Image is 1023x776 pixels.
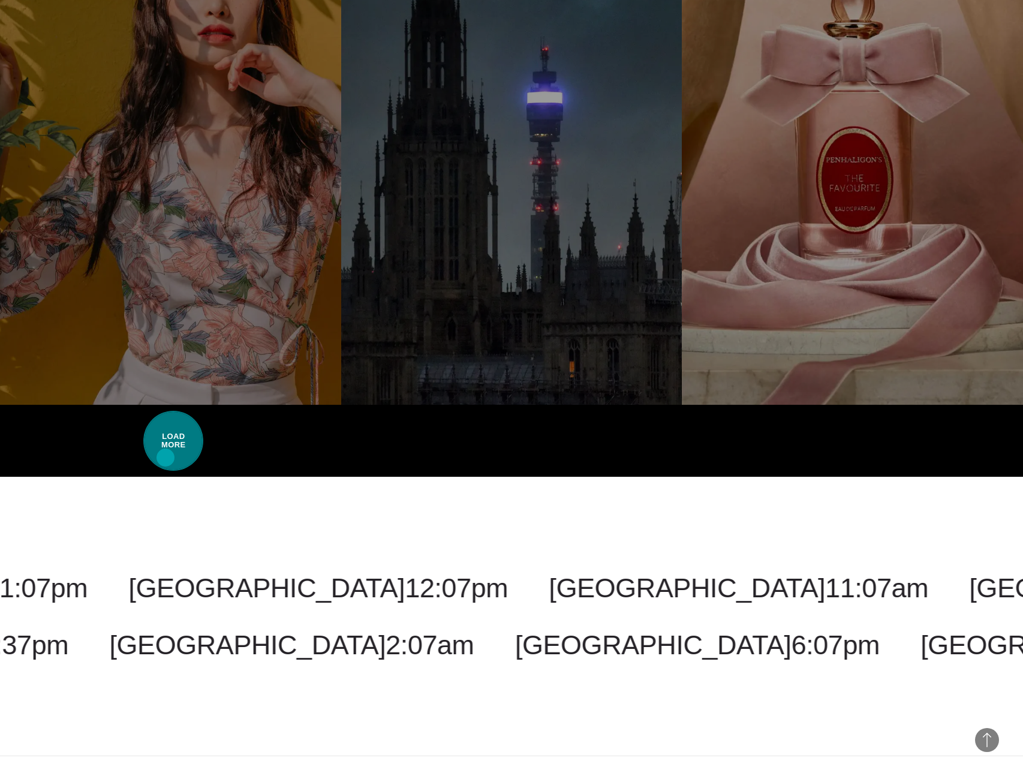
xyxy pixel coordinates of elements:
a: [GEOGRAPHIC_DATA]6:07pm [515,630,880,660]
span: 2:07am [386,630,474,660]
span: 6:07pm [792,630,880,660]
span: 11:07am [825,573,928,603]
span: Load More [143,411,203,471]
a: [GEOGRAPHIC_DATA]12:07pm [128,573,508,603]
button: Back to Top [975,728,999,752]
a: [GEOGRAPHIC_DATA]11:07am [549,573,928,603]
span: 12:07pm [405,573,508,603]
a: [GEOGRAPHIC_DATA]2:07am [109,630,474,660]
